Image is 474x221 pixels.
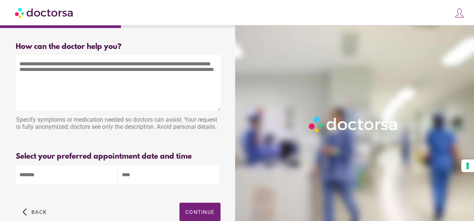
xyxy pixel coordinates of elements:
button: Your consent preferences for tracking technologies [461,159,474,172]
img: Logo-Doctorsa-trans-White-partial-flat.png [306,114,401,135]
img: Doctorsa.com [15,4,74,21]
div: How can the doctor help you? [16,43,221,51]
div: Specify symptoms or medication needed so doctors can assist. Your request is fully anonymized; do... [16,112,221,136]
div: Select your preferred appointment date and time [16,152,221,161]
span: Continue [185,209,215,215]
img: icons8-customer-100.png [454,8,465,18]
span: Back [31,209,47,215]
